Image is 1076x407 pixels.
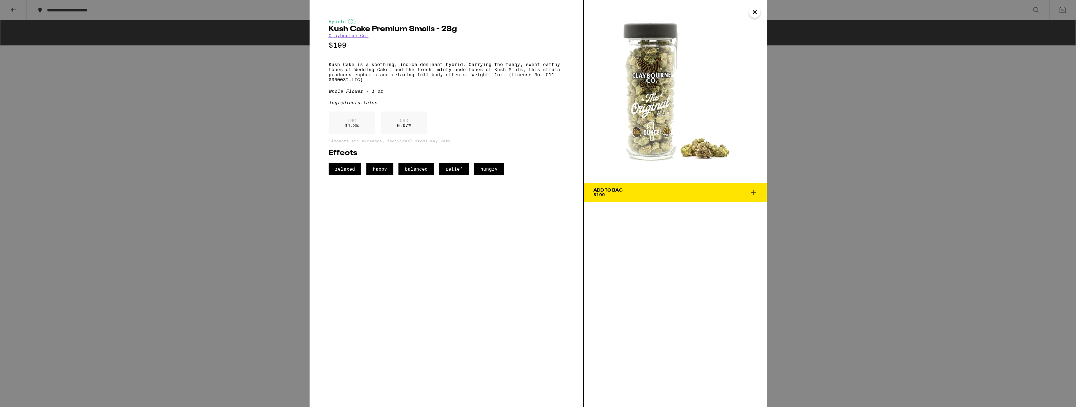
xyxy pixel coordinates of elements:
[329,112,375,134] div: 34.3 %
[344,118,359,123] p: THC
[366,163,393,175] span: happy
[329,25,564,33] h2: Kush Cake Premium Smalls - 28g
[593,192,605,197] span: $199
[329,100,564,105] div: Ingredients: false
[348,19,356,24] img: hybridColor.svg
[593,188,623,193] div: Add To Bag
[329,149,564,157] h2: Effects
[329,33,369,38] a: Claybourne Co.
[329,139,564,143] p: *Amounts are averages, individual items may vary.
[439,163,469,175] span: relief
[398,163,434,175] span: balanced
[381,112,427,134] div: 0.07 %
[397,118,411,123] p: CBD
[329,62,564,82] p: Kush Cake is a soothing, indica-dominant hybrid. Carrying the tangy, sweet earthy tones of Weddin...
[749,6,760,18] button: Close
[329,41,564,49] p: $199
[329,163,361,175] span: relaxed
[4,4,46,10] span: Hi. Need any help?
[329,89,564,94] div: Whole Flower - 1 oz
[584,183,767,202] button: Add To Bag$199
[474,163,504,175] span: hungry
[329,19,564,24] div: Hybrid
